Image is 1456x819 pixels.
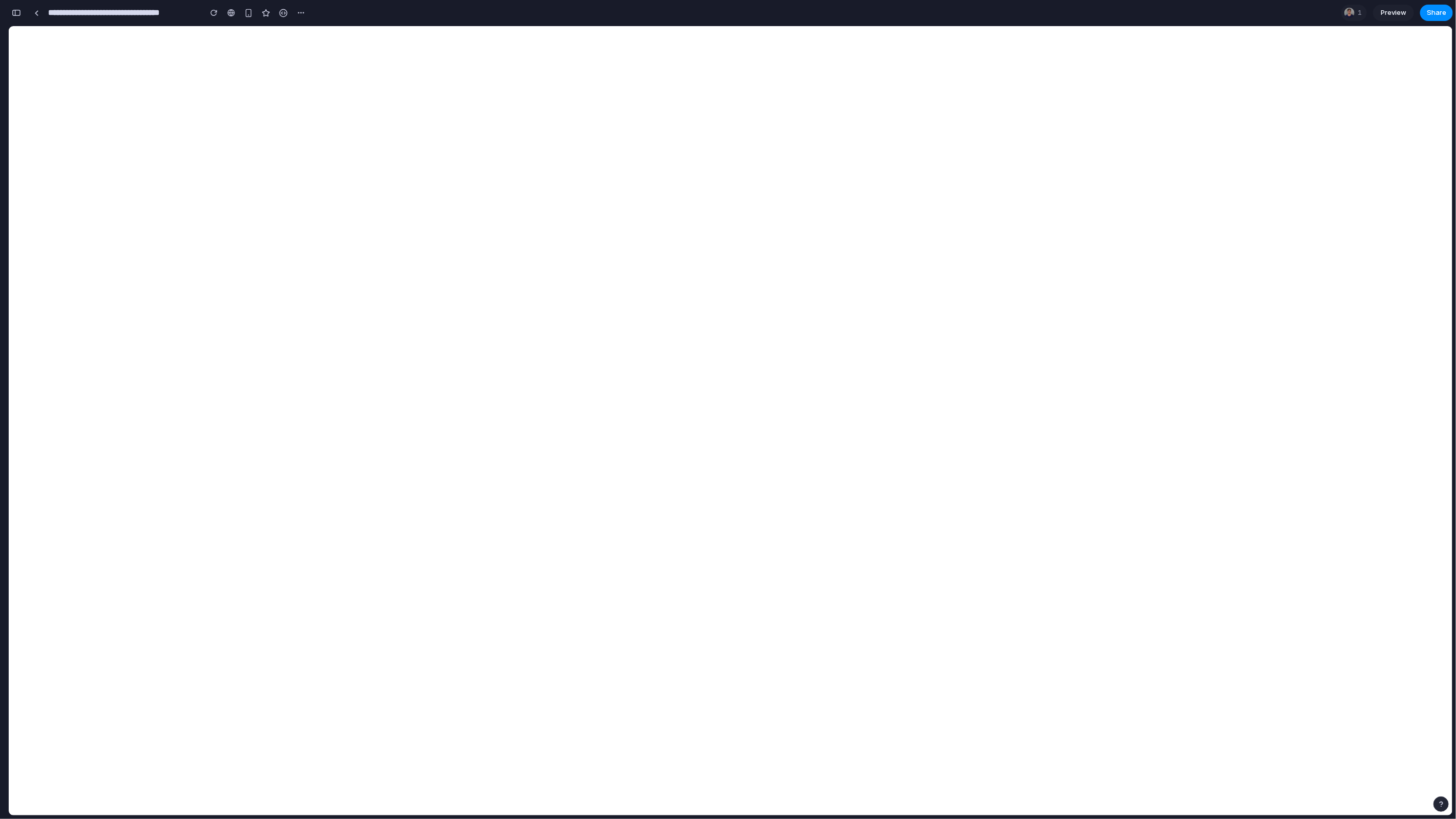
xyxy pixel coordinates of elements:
[1420,5,1453,21] button: Share
[1373,5,1414,21] a: Preview
[1341,5,1367,21] div: 1
[1427,8,1446,18] span: Share
[1381,8,1406,18] span: Preview
[1358,8,1365,18] span: 1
